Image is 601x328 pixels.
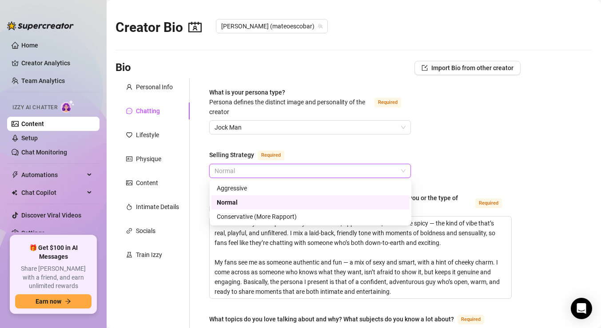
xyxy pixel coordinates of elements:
[126,84,132,90] span: user
[136,154,161,164] div: Physique
[21,212,81,219] a: Discover Viral Videos
[21,168,84,182] span: Automations
[475,198,502,208] span: Required
[126,156,132,162] span: idcard
[12,103,57,112] span: Izzy AI Chatter
[21,42,38,49] a: Home
[21,186,84,200] span: Chat Copilot
[61,100,75,113] img: AI Chatter
[21,134,38,142] a: Setup
[571,298,592,319] div: Open Intercom Messenger
[209,150,254,160] div: Selling Strategy
[21,229,45,237] a: Settings
[136,250,162,260] div: Train Izzy
[126,132,132,138] span: heart
[136,178,158,188] div: Content
[258,150,284,160] span: Required
[217,183,404,193] div: Aggressive
[209,89,365,115] span: What is your persona type?
[221,20,322,33] span: Mateo (mateoescobar)
[115,19,202,36] h2: Creator Bio
[211,195,410,209] div: Normal
[126,108,132,114] span: message
[431,64,513,71] span: Import Bio from other creator
[7,21,74,30] img: logo-BBDzfeDw.svg
[115,61,131,75] h3: Bio
[15,265,92,291] span: Share [PERSON_NAME] with a friend, and earn unlimited rewards
[215,164,406,178] span: Normal
[12,190,17,196] img: Chat Copilot
[209,314,494,324] label: What topics do you love talking about and why? What subjects do you know a lot about?
[210,217,511,298] textarea: How would you describe your online personality? How do your fans see you or the type of persona y...
[21,56,92,70] a: Creator Analytics
[209,193,472,213] div: How would you describe your online personality? How do your fans see you or the type of persona y...
[21,120,44,127] a: Content
[414,61,521,75] button: Import Bio from other creator
[15,244,92,261] span: 🎁 Get $100 in AI Messages
[136,130,159,140] div: Lifestyle
[136,106,160,116] div: Chatting
[458,315,484,324] span: Required
[211,181,410,195] div: Aggressive
[65,298,71,304] span: arrow-right
[21,77,65,84] a: Team Analytics
[21,149,67,156] a: Chat Monitoring
[211,209,410,224] div: Conservative (More Rapport)
[209,99,365,115] span: Persona defines the distinct image and personality of the creator
[136,226,155,236] div: Socials
[209,150,294,160] label: Selling Strategy
[126,204,132,210] span: fire
[136,82,173,92] div: Personal Info
[217,212,404,221] div: Conservative (More Rapport)
[15,294,92,308] button: Earn nowarrow-right
[215,121,406,134] span: Jock Man
[217,198,404,207] div: Normal
[318,24,323,29] span: team
[422,65,428,71] span: import
[126,228,132,234] span: link
[209,193,512,213] label: How would you describe your online personality? How do your fans see you or the type of persona y...
[12,171,19,178] span: thunderbolt
[374,98,401,107] span: Required
[126,180,132,186] span: picture
[126,252,132,258] span: experiment
[209,314,454,324] div: What topics do you love talking about and why? What subjects do you know a lot about?
[136,202,179,212] div: Intimate Details
[188,20,202,34] span: contacts
[36,298,61,305] span: Earn now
